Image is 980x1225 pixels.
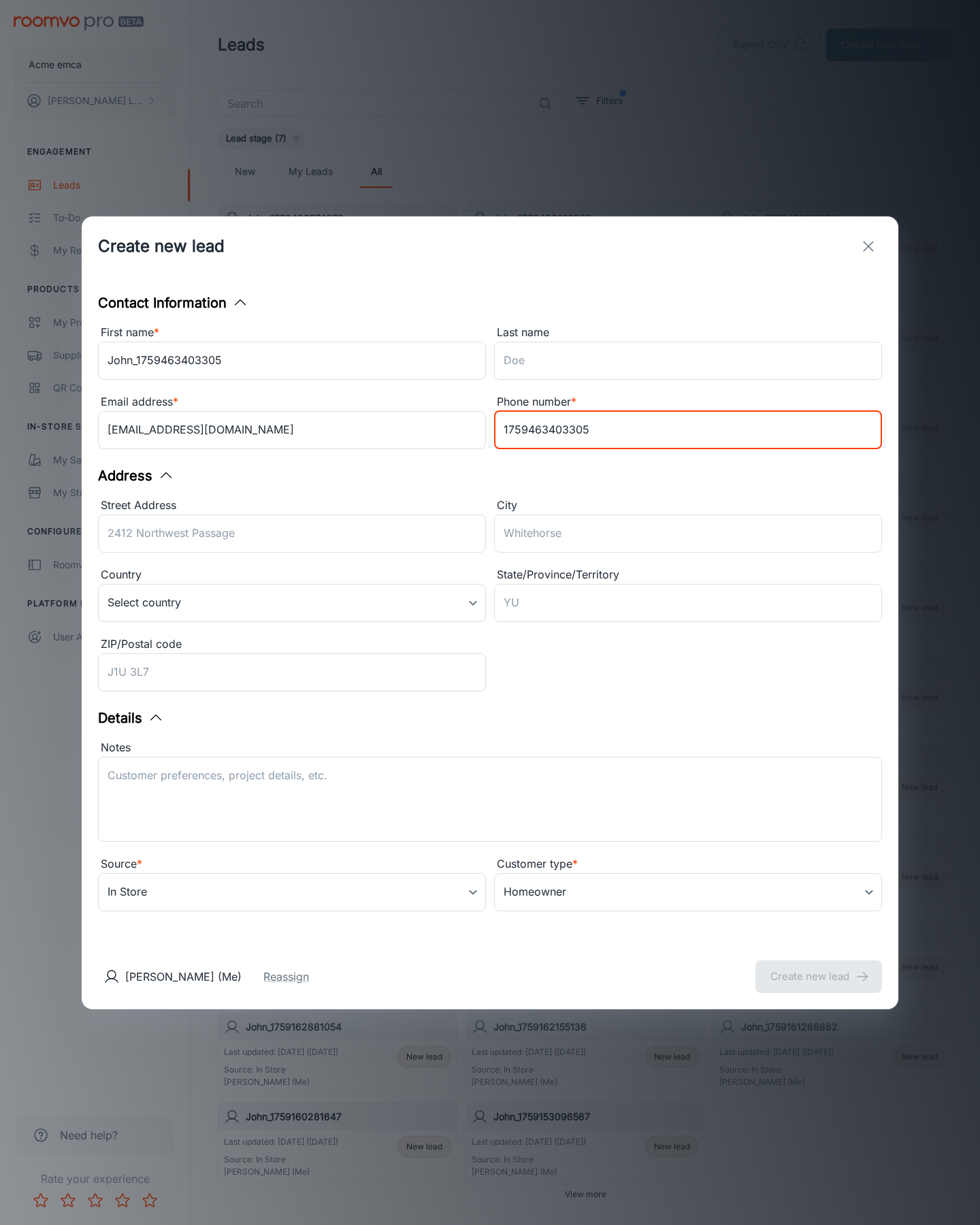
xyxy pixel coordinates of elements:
[125,968,242,985] p: [PERSON_NAME] (Me)
[98,653,486,691] input: J1U 3L7
[494,497,882,514] div: City
[98,411,486,449] input: myname@example.com
[98,636,486,653] div: ZIP/Postal code
[98,497,486,514] div: Street Address
[98,393,486,411] div: Email address
[98,514,486,553] input: 2412 Northwest Passage
[98,324,486,342] div: First name
[98,342,486,380] input: John
[98,708,164,728] button: Details
[494,873,882,911] div: Homeowner
[855,233,882,260] button: exit
[98,855,486,873] div: Source
[494,566,882,584] div: State/Province/Territory
[263,968,309,985] button: Reassign
[98,234,225,259] h1: Create new lead
[98,873,486,911] div: In Store
[494,514,882,553] input: Whitehorse
[98,584,486,622] div: Select country
[494,855,882,873] div: Customer type
[98,739,882,757] div: Notes
[494,324,882,342] div: Last name
[98,566,486,584] div: Country
[494,342,882,380] input: Doe
[98,465,174,486] button: Address
[494,584,882,622] input: YU
[494,393,882,411] div: Phone number
[494,411,882,449] input: +1 439-123-4567
[98,293,248,313] button: Contact Information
